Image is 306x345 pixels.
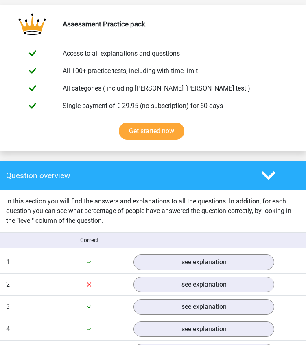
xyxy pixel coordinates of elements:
[6,280,10,288] span: 2
[6,325,10,333] span: 4
[6,258,10,266] span: 1
[133,299,274,315] a: see explanation
[6,303,10,310] span: 3
[133,254,274,270] a: see explanation
[133,277,274,292] a: see explanation
[6,171,249,180] h4: Question overview
[133,321,274,337] a: see explanation
[51,236,128,244] div: Correct
[119,123,184,140] a: Get started now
